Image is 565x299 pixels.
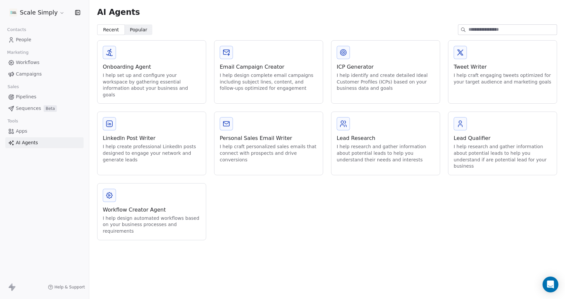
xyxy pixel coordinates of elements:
a: Workflows [5,57,84,68]
div: Onboarding Agent [103,63,201,71]
span: Workflows [16,59,40,66]
a: People [5,34,84,45]
div: Lead Research [337,134,434,142]
span: Sales [5,82,22,92]
a: Campaigns [5,69,84,80]
span: Contacts [4,25,29,35]
span: Beta [44,105,57,112]
a: SequencesBeta [5,103,84,114]
span: Scale Simply [20,8,58,17]
div: Tweet Writer [454,63,551,71]
span: Tools [5,116,21,126]
span: AI Agents [16,139,38,146]
img: ScaleSimply_WebClip_256x256.png [9,9,17,17]
span: AI Agents [97,7,140,17]
div: I help design complete email campaigns including subject lines, content, and follow-ups optimized... [220,72,318,92]
a: Pipelines [5,91,84,102]
div: I help create professional LinkedIn posts designed to engage your network and generate leads [103,144,201,163]
span: Marketing [4,48,31,57]
div: ICP Generator [337,63,434,71]
div: I help identify and create detailed Ideal Customer Profiles (ICPs) based on your business data an... [337,72,434,92]
a: AI Agents [5,137,84,148]
div: I help research and gather information about potential leads to help you understand their needs a... [337,144,434,163]
div: I help craft personalized sales emails that connect with prospects and drive conversions [220,144,318,163]
div: Personal Sales Email Writer [220,134,318,142]
div: I help design automated workflows based on your business processes and requirements [103,215,201,235]
div: LinkedIn Post Writer [103,134,201,142]
div: Lead Qualifier [454,134,551,142]
a: Help & Support [48,284,85,290]
div: Email Campaign Creator [220,63,318,71]
div: Open Intercom Messenger [543,277,558,292]
div: Workflow Creator Agent [103,206,201,214]
span: Apps [16,128,27,135]
div: I help research and gather information about potential leads to help you understand if are potent... [454,144,551,169]
span: Pipelines [16,93,36,100]
span: Help & Support [55,284,85,290]
button: Scale Simply [8,7,66,18]
div: I help craft engaging tweets optimized for your target audience and marketing goals [454,72,551,85]
span: Sequences [16,105,41,112]
span: People [16,36,31,43]
span: Campaigns [16,71,42,78]
a: Apps [5,126,84,137]
span: Popular [130,26,147,33]
div: I help set up and configure your workspace by gathering essential information about your business... [103,72,201,98]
